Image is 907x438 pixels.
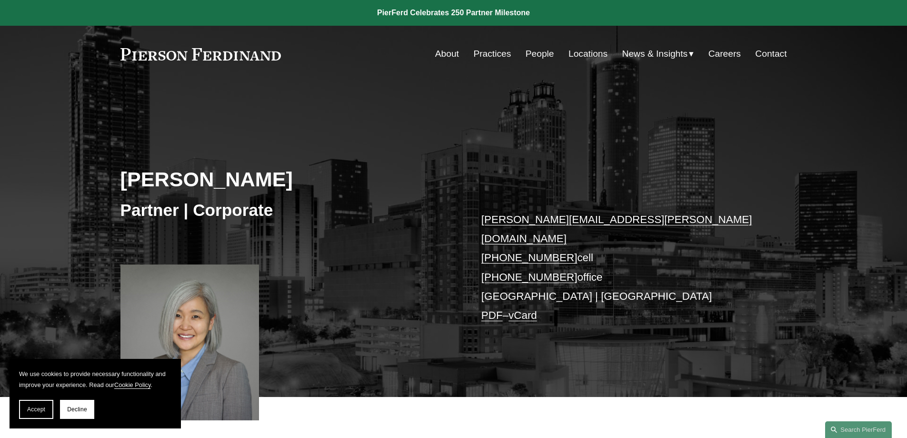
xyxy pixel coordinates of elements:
a: Cookie Policy [114,381,151,388]
a: [PHONE_NUMBER] [481,271,578,283]
a: Locations [568,45,608,63]
a: People [526,45,554,63]
a: vCard [508,309,537,321]
span: Decline [67,406,87,413]
a: PDF [481,309,503,321]
p: We use cookies to provide necessary functionality and improve your experience. Read our . [19,368,171,390]
a: [PERSON_NAME][EMAIL_ADDRESS][PERSON_NAME][DOMAIN_NAME] [481,214,752,244]
h3: Partner | Corporate [120,200,454,221]
a: Practices [473,45,511,63]
a: [PHONE_NUMBER] [481,252,578,264]
button: Accept [19,400,53,419]
p: cell office [GEOGRAPHIC_DATA] | [GEOGRAPHIC_DATA] – [481,210,759,326]
h2: [PERSON_NAME] [120,167,454,192]
span: News & Insights [622,46,688,62]
a: Search this site [825,421,892,438]
section: Cookie banner [10,359,181,428]
span: Accept [27,406,45,413]
a: folder dropdown [622,45,694,63]
a: Careers [708,45,741,63]
a: Contact [755,45,787,63]
button: Decline [60,400,94,419]
a: About [435,45,459,63]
